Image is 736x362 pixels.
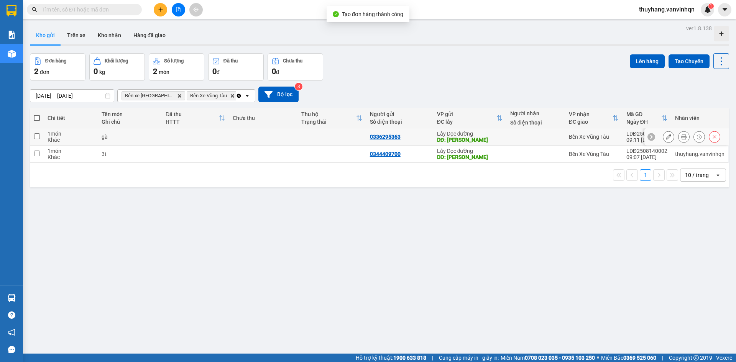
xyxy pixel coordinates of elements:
[208,53,264,81] button: Đã thu0đ
[177,93,182,98] svg: Delete
[48,148,94,154] div: 1 món
[510,110,561,116] div: Người nhận
[8,311,15,319] span: question-circle
[370,151,401,157] div: 0344409700
[217,69,220,75] span: đ
[626,154,667,160] div: 09:07 [DATE]
[601,354,656,362] span: Miền Bắc
[149,53,204,81] button: Số lượng2món
[633,5,701,14] span: thuyhang.vanvinhqn
[686,24,712,33] div: ver 1.8.138
[172,3,185,16] button: file-add
[433,108,506,128] th: Toggle SortBy
[30,26,61,44] button: Kho gửi
[437,148,503,154] div: Lấy Dọc đường
[662,354,663,362] span: |
[99,69,105,75] span: kg
[675,115,724,121] div: Nhân viên
[193,7,199,12] span: aim
[42,5,133,14] input: Tìm tên, số ĐT hoặc mã đơn
[34,67,38,76] span: 2
[721,6,728,13] span: caret-down
[166,119,219,125] div: HTTT
[92,26,127,44] button: Kho nhận
[370,119,429,125] div: Số điện thoại
[8,329,15,336] span: notification
[32,7,37,12] span: search
[301,111,356,117] div: Thu hộ
[669,54,710,68] button: Tạo Chuyến
[704,6,711,13] img: icon-new-feature
[127,26,172,44] button: Hàng đã giao
[626,148,667,154] div: LDĐ2508140002
[525,355,595,361] strong: 0708 023 035 - 0935 103 250
[122,91,185,100] span: Bến xe Quảng Ngãi, close by backspace
[437,131,503,137] div: Lấy Dọc đường
[623,355,656,361] strong: 0369 525 060
[297,108,366,128] th: Toggle SortBy
[437,137,503,143] div: DĐ: cam hải
[7,5,16,16] img: logo-vxr
[102,151,158,157] div: 3t
[8,50,16,58] img: warehouse-icon
[3,44,20,95] strong: Công ty TNHH DVVT Văn Vinh 76
[212,67,217,76] span: 0
[187,91,238,100] span: Bến Xe Vũng Tàu , close by backspace
[3,6,20,41] img: logo
[569,134,619,140] div: Bến Xe Vũng Tàu
[439,354,499,362] span: Cung cấp máy in - giấy in:
[233,115,294,121] div: Chưa thu
[276,69,279,75] span: đ
[437,111,496,117] div: VP gửi
[189,3,203,16] button: aim
[393,355,426,361] strong: 1900 633 818
[94,67,98,76] span: 0
[244,93,250,99] svg: open
[626,111,661,117] div: Mã GD
[283,58,302,64] div: Chưa thu
[223,58,238,64] div: Đã thu
[569,111,613,117] div: VP nhận
[23,33,125,48] strong: Tổng đài hỗ trợ: 0914 113 973 - 0982 113 973 - 0919 113 973 -
[48,115,94,121] div: Chi tiết
[30,53,85,81] button: Đơn hàng2đơn
[626,137,667,143] div: 09:11 [DATE]
[715,172,721,178] svg: open
[8,31,16,39] img: solution-icon
[35,49,113,56] strong: 0978 771155 - 0975 77 1155
[623,108,671,128] th: Toggle SortBy
[45,58,66,64] div: Đơn hàng
[190,93,227,99] span: Bến Xe Vũng Tàu
[30,90,114,102] input: Select a date range.
[693,355,699,360] span: copyright
[268,53,323,81] button: Chưa thu0đ
[501,354,595,362] span: Miền Nam
[708,3,714,9] sup: 1
[510,120,561,126] div: Số điện thoại
[8,346,15,353] span: message
[630,54,665,68] button: Lên hàng
[356,354,426,362] span: Hỗ trợ kỹ thuật:
[61,26,92,44] button: Trên xe
[663,131,674,143] div: Sửa đơn hàng
[675,151,724,157] div: thuyhang.vanvinhqn
[333,11,339,17] span: check-circle
[230,93,235,98] svg: Delete
[626,131,667,137] div: LDĐ2508140003
[158,7,163,12] span: plus
[685,171,709,179] div: 10 / trang
[48,137,94,143] div: Khác
[437,154,503,160] div: DĐ: tam quan
[370,111,429,117] div: Người gửi
[437,119,496,125] div: ĐC lấy
[166,111,219,117] div: Đã thu
[89,53,145,81] button: Khối lượng0kg
[102,111,158,117] div: Tên món
[569,151,619,157] div: Bến Xe Vũng Tàu
[342,11,403,17] span: Tạo đơn hàng thành công
[102,119,158,125] div: Ghi chú
[162,108,229,128] th: Toggle SortBy
[626,119,661,125] div: Ngày ĐH
[8,294,16,302] img: warehouse-icon
[48,154,94,160] div: Khác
